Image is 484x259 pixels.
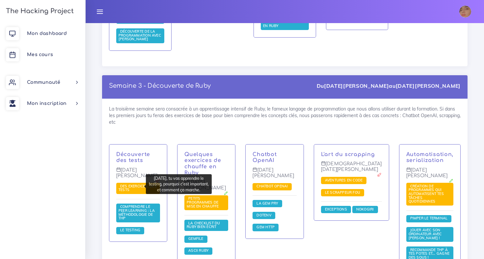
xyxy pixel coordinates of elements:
[409,216,449,220] span: Pimper le terminal
[409,228,442,240] a: Jouer avec son ordinateur avec [PERSON_NAME] !
[187,196,220,209] a: Petits programmes de mise en chauffe
[116,151,150,164] a: Découverte des tests
[255,184,289,189] a: Chatbot OpenAI
[321,161,382,177] p: [DEMOGRAPHIC_DATA][DATE][PERSON_NAME]
[4,8,74,15] h3: The Hacking Project
[323,178,364,183] a: Aventures en code
[146,174,212,194] div: [DATE], tu vas apprendre le testing, pourquoi c'est important, et comment ça marche.
[409,184,444,204] span: Création de programmes qui automatisent tes tâches quotidiennes
[253,167,296,183] p: [DATE][PERSON_NAME]
[27,31,67,36] span: Mon dashboard
[396,82,461,89] strong: [DATE][PERSON_NAME]
[255,225,276,230] a: Gem HTTP
[317,82,461,90] div: Du au
[255,201,280,206] a: La gem PRY
[321,151,375,157] a: L'art du scrapping
[409,184,444,204] a: Création de programmes qui automatisent tes tâches quotidiennes
[184,151,221,176] a: Quelques exercices de chauffe en Ruby
[187,236,205,241] span: Gemfile
[119,184,157,193] a: Des exercices, des tests
[109,82,211,89] a: Semaine 3 - Découverte de Ruby
[355,207,376,212] a: Nokogiri
[355,207,376,211] span: Nokogiri
[255,225,276,229] span: Gem HTTP
[324,82,389,89] strong: [DATE][PERSON_NAME]
[27,101,67,106] span: Mon inscription
[409,216,449,221] a: Pimper le terminal
[406,167,454,183] p: [DATE][PERSON_NAME]
[187,221,220,230] a: La checklist du Ruby bien écrit
[406,151,454,164] a: Automatisation, serialization
[27,52,53,57] span: Mes cours
[255,213,273,217] span: Dotenv
[255,184,289,188] span: Chatbot OpenAI
[323,207,349,211] span: Exceptions
[187,248,210,253] a: ASCII Ruby
[323,190,362,195] a: Le scrappeur fou
[255,213,273,218] a: Dotenv
[119,228,142,233] a: Le testing
[119,205,155,221] a: Comprendre le peer learning : la méthodologie de THP
[119,228,142,232] span: Le testing
[187,237,205,241] a: Gemfile
[263,20,302,28] a: Arrays et boucles en Ruby
[187,221,220,229] span: La checklist du Ruby bien écrit
[187,248,210,253] span: ASCII Ruby
[253,151,277,164] a: Chatbot OpenAI
[119,184,157,192] span: Des exercices, des tests
[323,207,349,212] a: Exceptions
[459,6,471,17] img: noda6bzii9w0sc4bzlxt.jpg
[119,29,161,42] a: Découverte de la programmation avec [PERSON_NAME]
[27,80,60,85] span: Communauté
[263,19,302,28] span: Arrays et boucles en Ruby
[409,228,442,240] span: Jouer avec son ordinateur avec [PERSON_NAME] !
[116,167,160,183] p: [DATE][PERSON_NAME]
